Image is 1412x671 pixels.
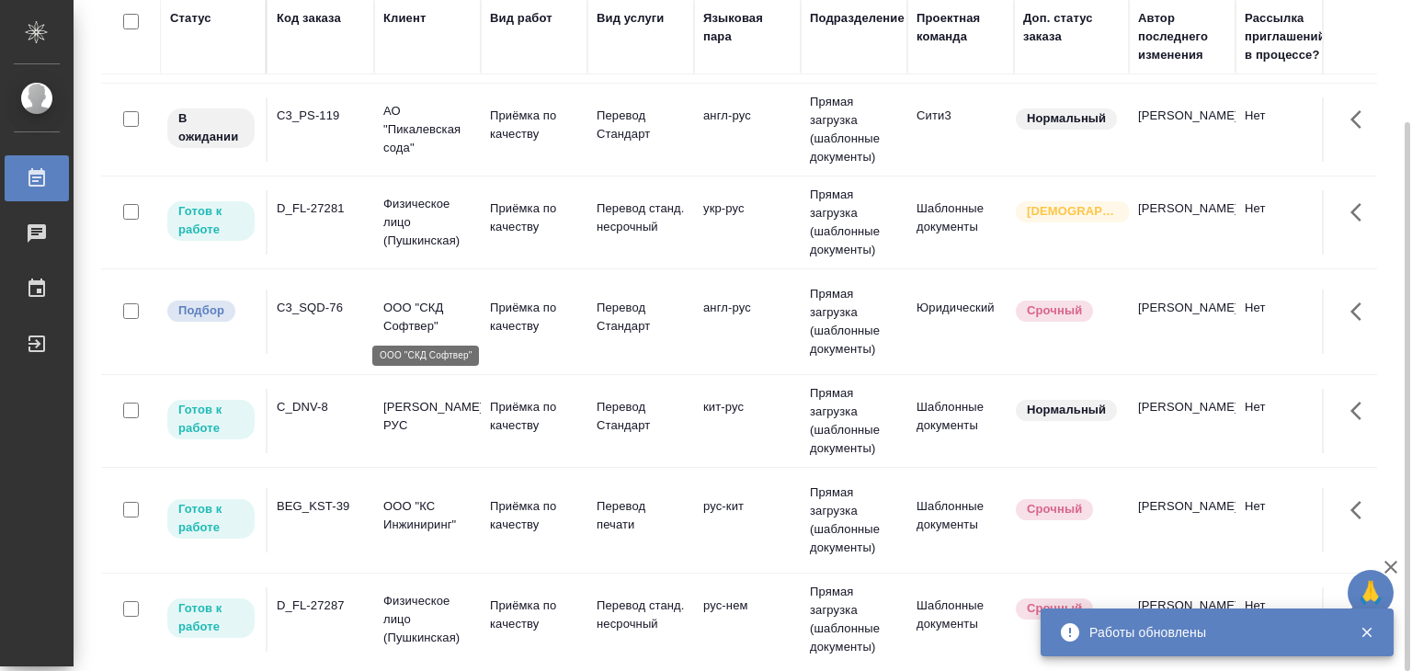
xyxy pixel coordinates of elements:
[1245,9,1333,64] div: Рассылка приглашений в процессе?
[694,587,801,652] td: рус-нем
[1235,190,1342,255] td: Нет
[165,107,256,150] div: Исполнитель назначен, приступать к работе пока рано
[1339,190,1384,234] button: Здесь прячутся важные кнопки
[694,190,801,255] td: укр-рус
[1129,97,1235,162] td: [PERSON_NAME]
[1027,599,1082,618] p: Срочный
[1027,500,1082,518] p: Срочный
[277,199,365,218] div: D_FL-27281
[907,389,1014,453] td: Шаблонные документы
[277,398,365,416] div: C_DNV-8
[694,488,801,552] td: рус-кит
[597,597,685,633] p: Перевод станд. несрочный
[1235,290,1342,354] td: Нет
[597,398,685,435] p: Перевод Стандарт
[1355,574,1386,612] span: 🙏
[383,102,472,157] p: АО "Пикалевская сода"
[490,199,578,236] p: Приёмка по качеству
[597,199,685,236] p: Перевод станд. несрочный
[907,97,1014,162] td: Сити3
[801,375,907,467] td: Прямая загрузка (шаблонные документы)
[1129,587,1235,652] td: [PERSON_NAME]
[907,190,1014,255] td: Шаблонные документы
[165,299,256,324] div: Можно подбирать исполнителей
[277,107,365,125] div: C3_PS-119
[1129,290,1235,354] td: [PERSON_NAME]
[1023,9,1120,46] div: Доп. статус заказа
[810,9,905,28] div: Подразделение
[801,276,907,368] td: Прямая загрузка (шаблонные документы)
[383,497,472,534] p: ООО "КС Инжиниринг"
[703,9,791,46] div: Языковая пара
[1027,202,1119,221] p: [DEMOGRAPHIC_DATA]
[178,301,224,320] p: Подбор
[165,398,256,441] div: Исполнитель может приступить к работе
[490,299,578,335] p: Приёмка по качеству
[178,500,244,537] p: Готов к работе
[694,97,801,162] td: англ-рус
[490,497,578,534] p: Приёмка по качеству
[165,597,256,640] div: Исполнитель может приступить к работе
[694,290,801,354] td: англ-рус
[917,9,1005,46] div: Проектная команда
[907,587,1014,652] td: Шаблонные документы
[490,107,578,143] p: Приёмка по качеству
[165,497,256,540] div: Исполнитель может приступить к работе
[1348,624,1385,641] button: Закрыть
[1348,570,1394,616] button: 🙏
[1339,389,1384,433] button: Здесь прячутся важные кнопки
[178,202,244,239] p: Готов к работе
[170,9,211,28] div: Статус
[1235,488,1342,552] td: Нет
[277,597,365,615] div: D_FL-27287
[1339,97,1384,142] button: Здесь прячутся важные кнопки
[277,497,365,516] div: BEG_KST-39
[383,592,472,647] p: Физическое лицо (Пушкинская)
[1129,488,1235,552] td: [PERSON_NAME]
[1235,389,1342,453] td: Нет
[801,574,907,665] td: Прямая загрузка (шаблонные документы)
[383,195,472,250] p: Физическое лицо (Пушкинская)
[907,290,1014,354] td: Юридический
[597,107,685,143] p: Перевод Стандарт
[1339,290,1384,334] button: Здесь прячутся важные кнопки
[1027,301,1082,320] p: Срочный
[1235,587,1342,652] td: Нет
[1129,190,1235,255] td: [PERSON_NAME]
[178,599,244,636] p: Готов к работе
[165,199,256,243] div: Исполнитель может приступить к работе
[907,488,1014,552] td: Шаблонные документы
[597,9,665,28] div: Вид услуги
[490,398,578,435] p: Приёмка по качеству
[1235,97,1342,162] td: Нет
[383,9,426,28] div: Клиент
[801,176,907,268] td: Прямая загрузка (шаблонные документы)
[1089,623,1332,642] div: Работы обновлены
[490,9,552,28] div: Вид работ
[597,299,685,335] p: Перевод Стандарт
[1027,109,1106,128] p: Нормальный
[694,389,801,453] td: кит-рус
[277,299,365,317] div: C3_SQD-76
[801,84,907,176] td: Прямая загрузка (шаблонные документы)
[490,597,578,633] p: Приёмка по качеству
[383,398,472,435] p: [PERSON_NAME] РУС
[801,474,907,566] td: Прямая загрузка (шаблонные документы)
[383,299,472,335] p: ООО "СКД Софтвер"
[1339,488,1384,532] button: Здесь прячутся важные кнопки
[178,401,244,438] p: Готов к работе
[1027,401,1106,419] p: Нормальный
[178,109,244,146] p: В ожидании
[1138,9,1226,64] div: Автор последнего изменения
[1129,389,1235,453] td: [PERSON_NAME]
[277,9,341,28] div: Код заказа
[597,497,685,534] p: Перевод печати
